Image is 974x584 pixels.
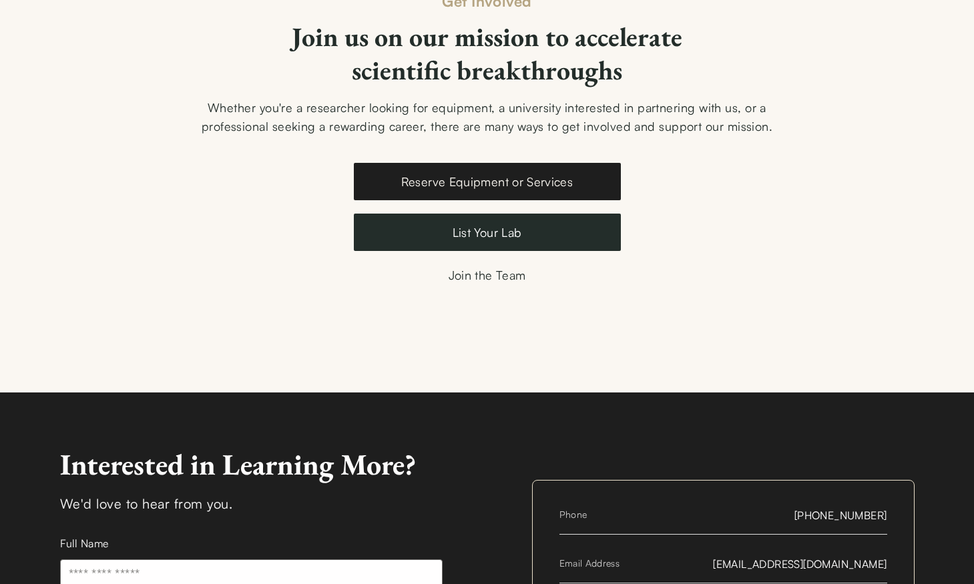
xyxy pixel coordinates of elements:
[354,214,621,251] a: List Your Lab
[60,446,443,483] div: Interested in Learning More?
[60,537,109,550] label: Full Name
[196,98,778,137] div: Whether you're a researcher looking for equipment, a university interested in partnering with us,...
[246,20,728,87] h2: Join us on our mission to accelerate scientific breakthroughs
[559,507,587,523] span: Phone
[354,256,621,294] a: Join the Team
[794,507,887,523] span: [PHONE_NUMBER]
[713,556,887,572] span: [EMAIL_ADDRESS][DOMAIN_NAME]
[559,556,620,572] span: Email Address
[60,494,443,514] div: We'd love to hear from you.
[354,163,621,200] a: Reserve Equipment or Services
